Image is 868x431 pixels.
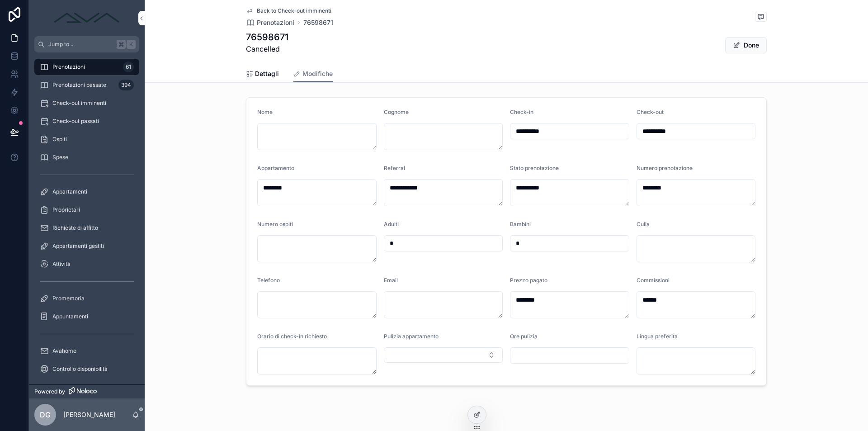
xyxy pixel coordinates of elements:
[52,63,85,71] span: Prenotazioni
[34,256,139,272] a: Attività
[257,7,331,14] span: Back to Check-out imminenti
[246,66,279,84] a: Dettagli
[384,165,405,171] span: Referral
[510,109,533,115] span: Check-in
[246,18,294,27] a: Prenotazioni
[34,95,139,111] a: Check-out imminenti
[40,409,51,420] span: DG
[637,333,678,340] span: Lingua preferita
[52,224,98,232] span: Richieste di affitto
[384,277,398,284] span: Email
[51,11,123,25] img: App logo
[257,277,280,284] span: Telefono
[52,260,71,268] span: Attività
[302,69,333,78] span: Modifiche
[303,18,333,27] a: 76598671
[384,347,503,363] button: Select Button
[384,333,439,340] span: Pulizia appartamento
[52,313,88,320] span: Appuntamenti
[34,290,139,307] a: Promemoria
[118,80,134,90] div: 394
[48,41,113,48] span: Jump to...
[257,109,273,115] span: Nome
[34,36,139,52] button: Jump to...K
[293,66,333,83] a: Modifiche
[257,165,294,171] span: Appartamento
[34,238,139,254] a: Appartamenti gestiti
[29,384,145,398] a: Powered by
[34,343,139,359] a: Avahome
[257,221,293,227] span: Numero ospiti
[34,388,65,395] span: Powered by
[257,18,294,27] span: Prenotazioni
[52,365,108,373] span: Controllo disponibilità
[34,202,139,218] a: Proprietari
[52,154,68,161] span: Spese
[63,410,115,419] p: [PERSON_NAME]
[384,109,409,115] span: Cognome
[34,113,139,129] a: Check-out passati
[34,149,139,166] a: Spese
[123,62,134,72] div: 61
[34,308,139,325] a: Appuntamenti
[510,165,559,171] span: Stato prenotazione
[52,347,76,355] span: Avahome
[34,184,139,200] a: Appartamenti
[52,188,87,195] span: Appartamenti
[52,118,99,125] span: Check-out passati
[246,31,288,43] h1: 76598671
[52,81,106,89] span: Prenotazioni passate
[127,41,135,48] span: K
[52,206,80,213] span: Proprietari
[34,361,139,377] a: Controllo disponibilità
[637,221,650,227] span: Culla
[637,277,670,284] span: Commissioni
[52,99,106,107] span: Check-out imminenti
[34,220,139,236] a: Richieste di affitto
[510,221,531,227] span: Bambini
[246,43,288,54] p: Cancelled
[384,221,399,227] span: Adulti
[29,52,145,384] div: scrollable content
[52,242,104,250] span: Appartamenti gestiti
[52,295,85,302] span: Promemoria
[34,77,139,93] a: Prenotazioni passate394
[510,333,538,340] span: Ore pulizia
[510,277,547,284] span: Prezzo pagato
[246,7,331,14] a: Back to Check-out imminenti
[34,131,139,147] a: Ospiti
[257,333,327,340] span: Orario di check-in richiesto
[255,69,279,78] span: Dettagli
[725,37,767,53] button: Done
[637,165,693,171] span: Numero prenotazione
[52,136,67,143] span: Ospiti
[34,59,139,75] a: Prenotazioni61
[637,109,664,115] span: Check-out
